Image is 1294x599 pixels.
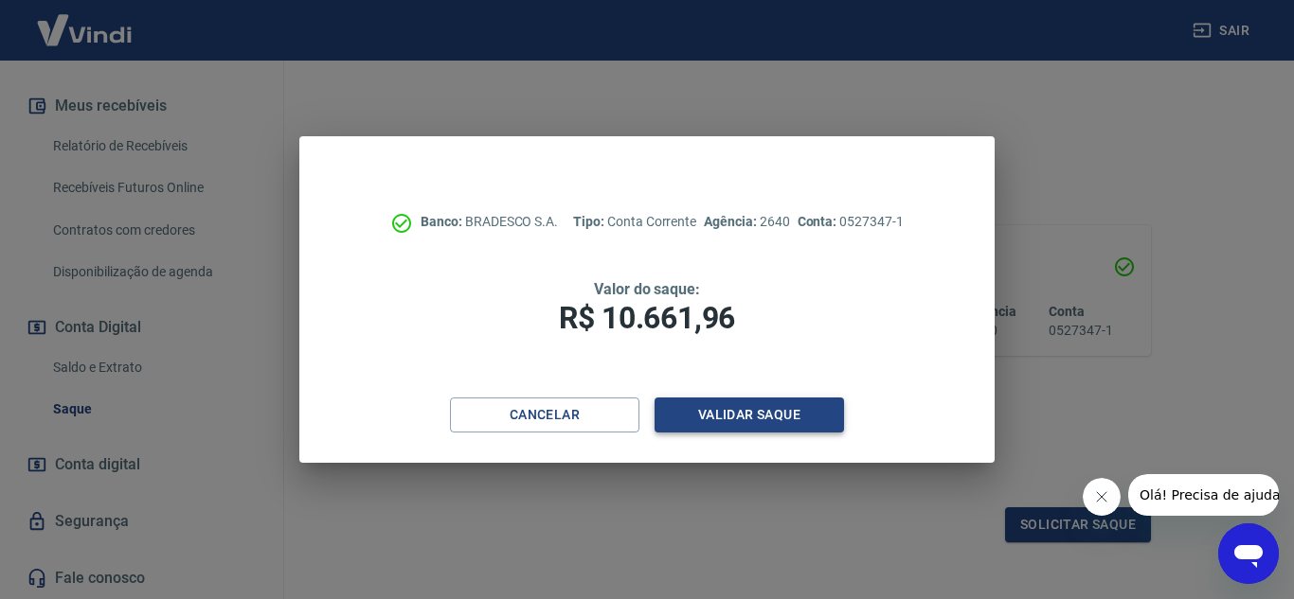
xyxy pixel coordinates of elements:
p: 2640 [704,212,789,232]
iframe: Fechar mensagem [1083,478,1121,516]
p: Conta Corrente [573,212,696,232]
iframe: Botão para abrir a janela de mensagens [1218,523,1279,584]
button: Cancelar [450,397,639,432]
span: Conta: [798,214,840,229]
span: Tipo: [573,214,607,229]
span: Banco: [421,214,465,229]
p: 0527347-1 [798,212,904,232]
p: BRADESCO S.A. [421,212,558,232]
span: Agência: [704,214,760,229]
button: Validar saque [655,397,844,432]
iframe: Mensagem da empresa [1128,474,1279,516]
span: Valor do saque: [594,280,700,298]
span: R$ 10.661,96 [559,300,735,336]
span: Olá! Precisa de ajuda? [11,13,159,28]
